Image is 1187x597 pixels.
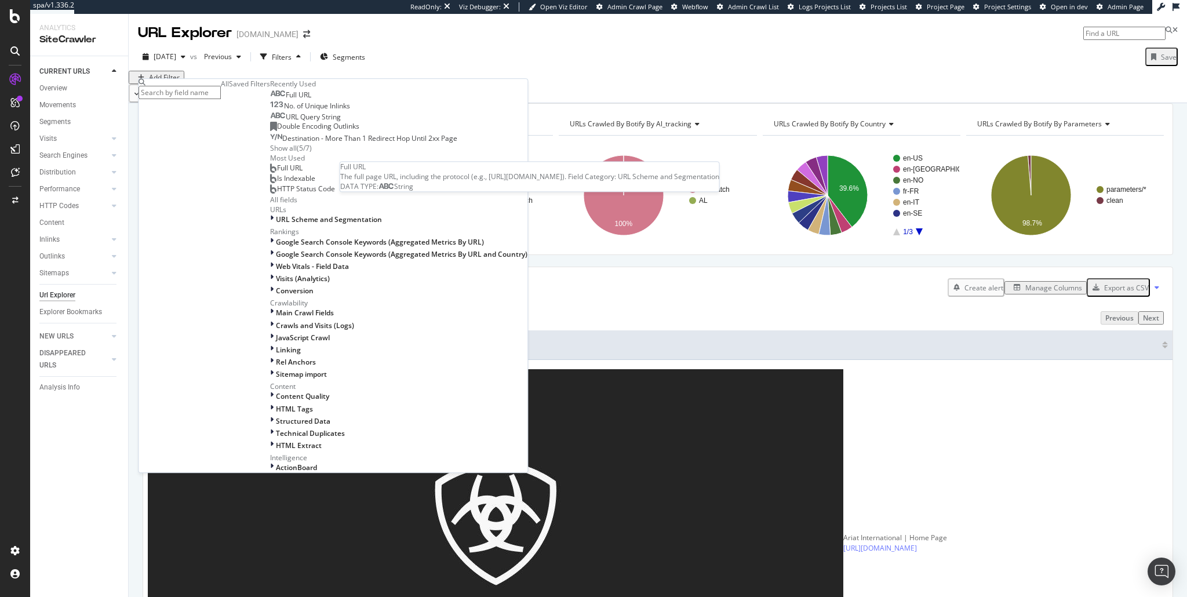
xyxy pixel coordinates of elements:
a: Outlinks [39,250,108,263]
span: Previous [199,52,232,61]
input: Search by field name [139,86,221,99]
button: Add Filter [129,71,184,84]
div: The full page URL, including the protocol (e.g., [URL][DOMAIN_NAME]). Field Category: URL Scheme ... [340,172,719,182]
a: Distribution [39,166,108,179]
a: NEW URLS [39,330,108,343]
span: HTML Tags [276,404,313,414]
span: No. of Unique Inlinks [284,101,350,111]
button: Export as CSV [1087,278,1150,297]
a: Logs Projects List [788,2,851,12]
div: Recently Used [270,79,527,89]
div: arrow-right-arrow-left [303,30,310,38]
a: Explorer Bookmarks [39,306,120,318]
a: Project Settings [973,2,1031,12]
div: Crawlability [270,298,527,308]
div: Visits [39,133,57,145]
a: Overview [39,82,120,94]
div: All [221,79,229,89]
div: Distribution [39,166,76,179]
div: Rankings [270,227,527,237]
span: vs [190,52,199,61]
span: Rel Anchors [276,357,316,367]
span: Projects List [871,2,907,11]
div: Most Used [270,154,527,163]
text: en-NO [903,177,923,185]
div: URLs [270,205,527,214]
div: Intelligence [270,453,527,463]
div: Search Engines [39,150,88,162]
button: Segments [315,48,370,66]
span: URL Scheme and Segmentation [276,214,382,224]
div: Saved Filters [229,79,270,89]
div: NEW URLS [39,330,74,343]
text: en-US [903,155,923,163]
div: Movements [39,99,76,111]
a: Movements [39,99,120,111]
span: Conversion [276,286,314,296]
div: DISAPPEARED URLS [39,347,98,372]
div: Export as CSV [1104,283,1149,293]
a: Sitemaps [39,267,108,279]
a: CURRENT URLS [39,65,108,78]
div: Segments [39,116,71,128]
div: Inlinks [39,234,60,246]
span: Project Page [927,2,964,11]
span: Main Crawl Fields [276,308,334,318]
button: Next [1138,311,1164,325]
div: Create alert [964,283,1003,293]
span: Admin Page [1108,2,1144,11]
div: Ariat International | Home Page [843,533,947,543]
span: URLs Crawled By Botify By parameters [977,119,1102,129]
span: Google Search Console Keywords (Aggregated Metrics By URL and Country) [276,249,527,259]
text: en-IT [903,199,920,207]
span: JavaScript Crawl [276,333,330,343]
span: Full URL [277,163,303,173]
span: Destination - More Than 1 Redirect Hop Until 2xx Page [282,133,457,143]
div: Previous [1105,313,1134,323]
span: Sitemap import [276,369,327,379]
button: Create alert [948,278,1004,297]
span: Double Encoding Outlinks [277,121,359,131]
span: Logs Projects List [799,2,851,11]
span: Structured Data [276,416,330,426]
a: Analysis Info [39,381,120,394]
a: HTTP Codes [39,200,108,212]
div: SiteCrawler [39,33,119,46]
button: Filters [256,48,305,66]
span: DATA TYPE: [340,182,378,192]
span: Content Quality [276,392,329,402]
svg: A chart. [966,145,1163,246]
div: ReadOnly: [410,2,442,12]
div: Url Explorer [39,289,75,301]
div: Content [39,217,64,229]
span: ActionBoard [276,463,317,472]
a: Content [39,217,120,229]
div: Viz Debugger: [459,2,501,12]
text: AL [699,197,708,205]
span: URL Query String [286,112,341,122]
a: DISAPPEARED URLS [39,347,108,372]
button: Save [1145,48,1178,66]
a: [URL][DOMAIN_NAME] [843,543,917,553]
span: URLs Crawled By Botify By country [774,119,886,129]
span: HTTP Status Code [277,184,335,194]
span: URLs Crawled By Botify By al_tracking [570,119,691,129]
button: Previous [1101,311,1138,325]
text: parameters/* [1106,186,1146,194]
span: Open Viz Editor [540,2,588,11]
a: Admin Crawl Page [596,2,662,12]
div: A chart. [559,145,755,246]
div: Add Filter [149,72,180,82]
span: Full URL [286,90,311,100]
div: URL Explorer [138,23,232,43]
span: Webflow [682,2,708,11]
text: #nomatch [699,186,730,194]
div: ( 5 / 7 ) [297,143,312,153]
button: Apply [129,84,165,103]
span: Open in dev [1051,2,1088,11]
span: 2025 Aug. 14th [154,52,176,61]
text: fr-FR [903,188,919,196]
span: URL Card [148,340,1159,350]
div: Sitemaps [39,267,69,279]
